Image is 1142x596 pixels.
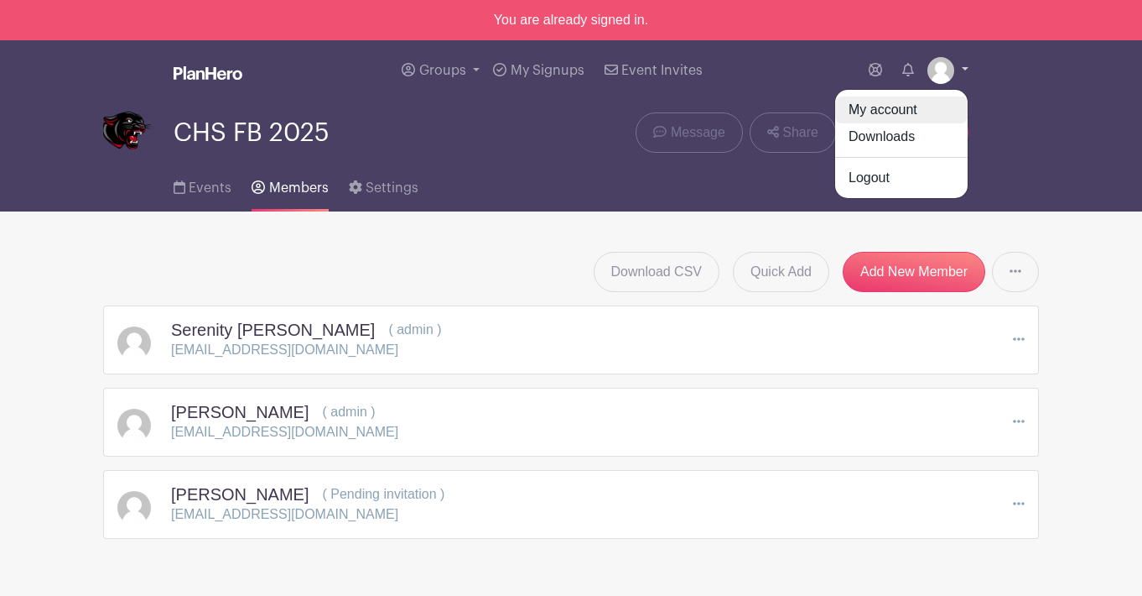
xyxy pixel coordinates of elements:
[322,487,444,501] span: ( Pending invitation )
[621,64,703,77] span: Event Invites
[171,422,398,442] p: [EMAIL_ADDRESS][DOMAIN_NAME]
[171,320,375,340] h5: Serenity [PERSON_NAME]
[171,340,398,360] p: [EMAIL_ADDRESS][DOMAIN_NAME]
[174,158,231,212] a: Events
[252,158,328,212] a: Members
[843,252,985,292] a: Add New Member
[117,409,151,442] img: default-ce2991bfa6775e67f084385cd625a349d9dcbb7a52a09fb2fda1e96e2d18dcdb.png
[174,119,330,147] span: CHS FB 2025
[117,491,151,525] img: default-ce2991bfa6775e67f084385cd625a349d9dcbb7a52a09fb2fda1e96e2d18dcdb.png
[269,181,329,195] span: Members
[349,158,418,212] a: Settings
[835,165,968,191] a: Logout
[171,484,309,505] h5: [PERSON_NAME]
[486,40,590,101] a: My Signups
[636,112,742,153] a: Message
[835,97,968,123] a: My account
[927,57,954,84] img: default-ce2991bfa6775e67f084385cd625a349d9dcbb7a52a09fb2fda1e96e2d18dcdb.png
[594,252,720,292] a: Download CSV
[395,40,486,101] a: Groups
[103,107,153,158] img: PantherBlankBackground.png
[750,112,836,153] a: Share
[322,405,375,419] span: ( admin )
[189,181,231,195] span: Events
[171,402,309,422] h5: [PERSON_NAME]
[834,89,968,199] div: Groups
[835,123,968,150] a: Downloads
[733,252,829,292] a: Quick Add
[117,327,151,360] img: default-ce2991bfa6775e67f084385cd625a349d9dcbb7a52a09fb2fda1e96e2d18dcdb.png
[171,505,398,525] p: [EMAIL_ADDRESS][DOMAIN_NAME]
[511,64,584,77] span: My Signups
[419,64,466,77] span: Groups
[671,123,725,143] span: Message
[366,181,418,195] span: Settings
[782,123,818,143] span: Share
[174,66,242,80] img: logo_white-6c42ec7e38ccf1d336a20a19083b03d10ae64f83f12c07503d8b9e83406b4c7d.svg
[598,40,709,101] a: Event Invites
[388,322,441,337] span: ( admin )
